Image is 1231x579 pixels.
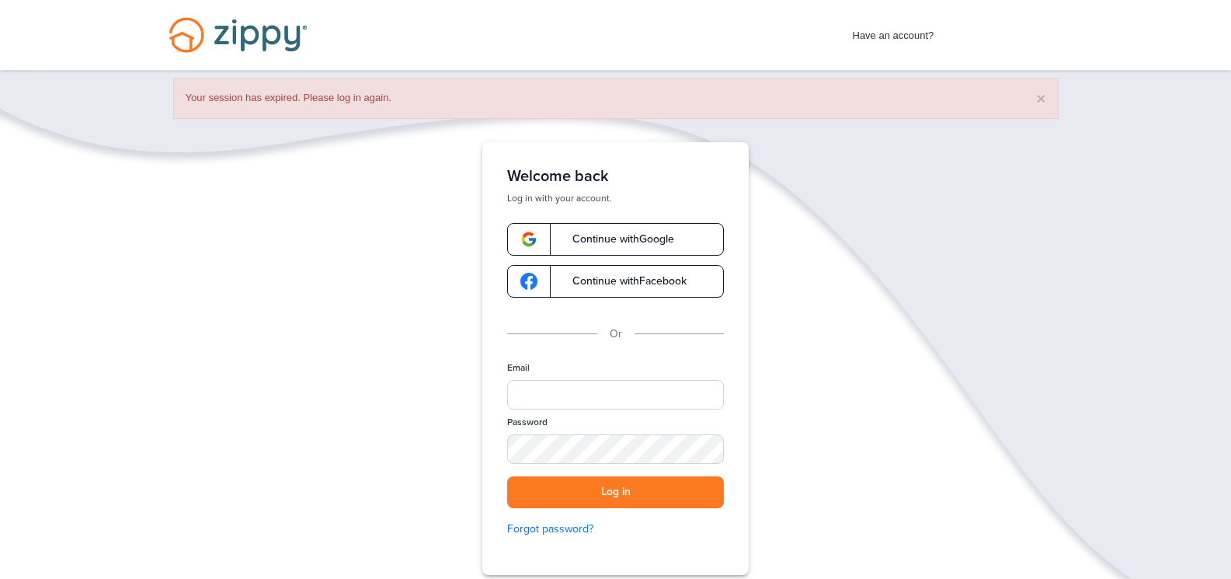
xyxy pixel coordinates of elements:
[557,276,687,287] span: Continue with Facebook
[507,380,724,410] input: Email
[520,231,537,248] img: google-logo
[507,416,548,429] label: Password
[507,361,530,375] label: Email
[507,434,724,464] input: Password
[507,223,724,256] a: google-logoContinue withGoogle
[557,234,674,245] span: Continue with Google
[507,476,724,508] button: Log in
[1036,90,1045,106] button: ×
[507,521,724,538] a: Forgot password?
[173,78,1059,119] div: Your session has expired. Please log in again.
[853,19,934,44] span: Have an account?
[507,265,724,298] a: google-logoContinue withFacebook
[507,167,724,186] h1: Welcome back
[507,192,724,204] p: Log in with your account.
[610,326,622,343] p: Or
[520,273,537,290] img: google-logo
